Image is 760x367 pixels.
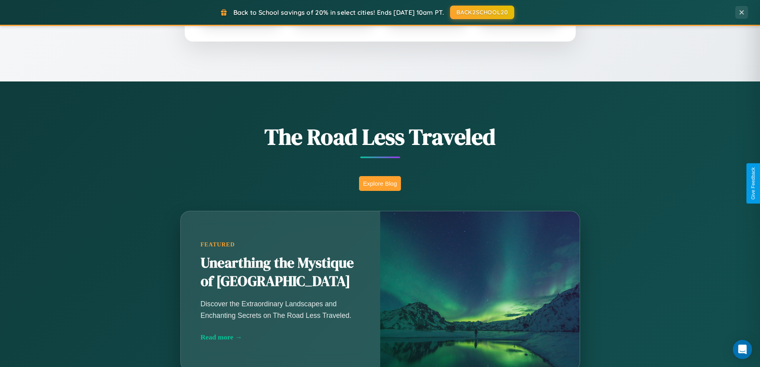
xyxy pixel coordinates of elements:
[141,121,620,152] h1: The Road Less Traveled
[359,176,401,191] button: Explore Blog
[201,333,360,341] div: Read more →
[450,6,514,19] button: BACK2SCHOOL20
[750,167,756,200] div: Give Feedback
[233,8,444,16] span: Back to School savings of 20% in select cities! Ends [DATE] 10am PT.
[201,241,360,248] div: Featured
[201,298,360,321] p: Discover the Extraordinary Landscapes and Enchanting Secrets on The Road Less Traveled.
[201,254,360,291] h2: Unearthing the Mystique of [GEOGRAPHIC_DATA]
[733,340,752,359] div: Open Intercom Messenger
